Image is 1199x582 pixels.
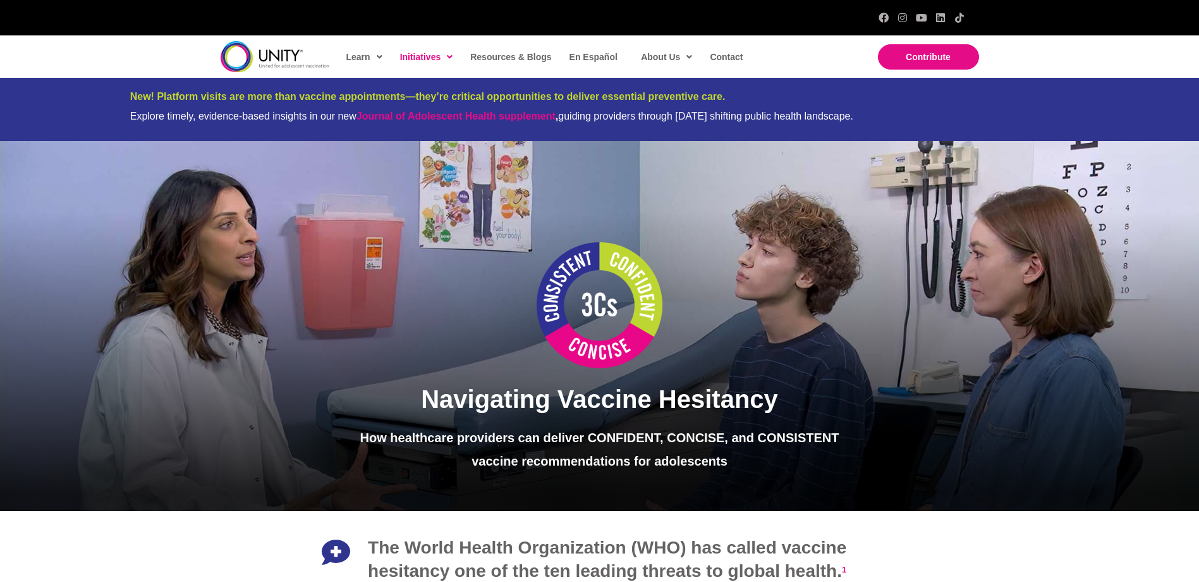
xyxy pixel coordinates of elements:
a: En Español [563,42,623,71]
p: How healthcare providers can deliver CONFIDENT, CONCISE, and CONSISTENT vaccine recommendations f... [339,426,861,473]
a: LinkedIn [935,13,946,23]
a: Journal of Adolescent Health supplement [356,111,556,121]
img: unity-logo-dark [221,41,329,72]
span: The World Health Organization (WHO) has called vaccine hesitancy one of the ten leading threats t... [368,538,846,580]
span: About Us [641,47,692,66]
span: Navigating Vaccine Hesitancy [421,385,778,413]
span: Contact [710,52,743,62]
sup: 1 [842,565,846,574]
a: YouTube [916,13,927,23]
a: Contribute [878,44,979,70]
span: New! Platform visits are more than vaccine appointments—they’re critical opportunities to deliver... [130,91,726,102]
span: Learn [346,47,382,66]
div: Explore timely, evidence-based insights in our new guiding providers through [DATE] shifting publ... [130,110,1069,122]
span: En Español [569,52,618,62]
span: Resources & Blogs [470,52,551,62]
a: About Us [635,42,697,71]
a: Contact [703,42,748,71]
a: Instagram [898,13,908,23]
a: TikTok [954,13,965,23]
a: 1 [842,561,846,581]
a: Resources & Blogs [464,42,556,71]
span: Initiatives [400,47,453,66]
img: 3Cs Logo white center [537,242,663,369]
a: Facebook [879,13,889,23]
strong: , [356,111,558,121]
span: Contribute [906,52,951,62]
